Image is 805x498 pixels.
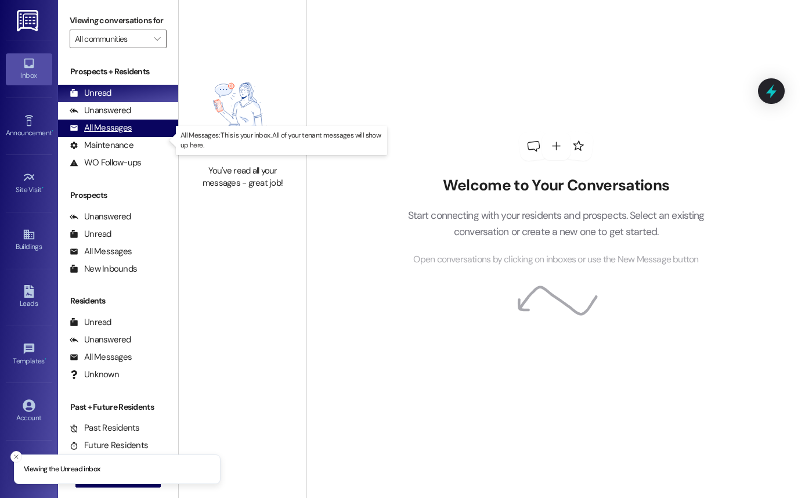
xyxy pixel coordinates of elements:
div: Unanswered [70,104,131,117]
button: Close toast [10,451,22,463]
div: Unread [70,228,111,240]
div: New Inbounds [70,263,137,275]
span: • [45,355,46,363]
div: Residents [58,295,178,307]
p: Viewing the Unread inbox [24,464,100,475]
div: Unknown [70,369,119,381]
div: Unanswered [70,334,131,346]
a: Buildings [6,225,52,256]
div: Unread [70,87,111,99]
div: You've read all your messages - great job! [192,165,294,190]
div: All Messages [70,122,132,134]
span: • [42,184,44,192]
a: Templates • [6,339,52,370]
div: Unread [70,316,111,329]
i:  [154,34,160,44]
div: Maintenance [70,139,133,151]
label: Viewing conversations for [70,12,167,30]
a: Site Visit • [6,168,52,199]
img: empty-state [192,59,294,159]
a: Inbox [6,53,52,85]
a: Leads [6,282,52,313]
input: All communities [75,30,148,48]
p: Start connecting with your residents and prospects. Select an existing conversation or create a n... [390,207,722,240]
p: All Messages: This is your inbox. All of your tenant messages will show up here. [181,131,382,150]
a: Account [6,396,52,427]
div: Past Residents [70,422,140,434]
span: Open conversations by clicking on inboxes or use the New Message button [413,252,698,267]
div: Future Residents [70,439,148,452]
img: ResiDesk Logo [17,10,41,31]
div: Prospects [58,189,178,201]
div: WO Follow-ups [70,157,141,169]
span: • [52,127,53,135]
div: Unanswered [70,211,131,223]
h2: Welcome to Your Conversations [390,176,722,195]
div: Prospects + Residents [58,66,178,78]
div: All Messages [70,246,132,258]
a: Support [6,453,52,484]
div: All Messages [70,351,132,363]
div: Past + Future Residents [58,401,178,413]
